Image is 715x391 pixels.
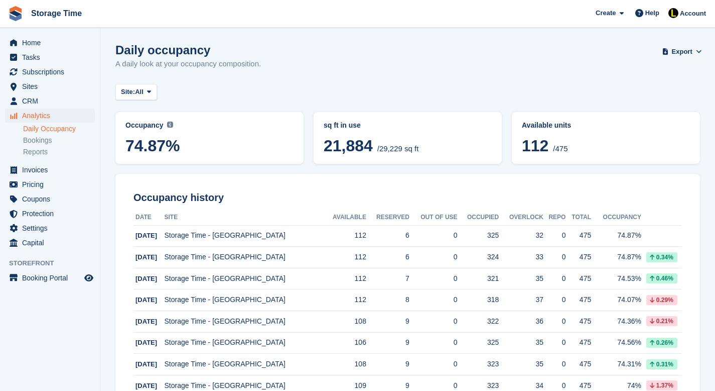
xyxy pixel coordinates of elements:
td: Storage Time - [GEOGRAPHIC_DATA] [164,225,322,247]
button: Export [664,43,700,60]
th: Occupied [458,210,499,226]
div: 0.21% [646,316,677,326]
span: Create [596,8,616,18]
span: 74.87% [125,137,294,155]
span: Coupons [22,192,82,206]
img: stora-icon-8386f47178a22dfd0bd8f6a31ec36ba5ce8667c1dd55bd0f319d3a0aa187defe.svg [8,6,23,21]
div: 34 [499,380,543,391]
h1: Daily occupancy [115,43,261,57]
td: Storage Time - [GEOGRAPHIC_DATA] [164,311,322,333]
td: Storage Time - [GEOGRAPHIC_DATA] [164,354,322,375]
div: 35 [499,273,543,284]
span: Available units [522,121,571,129]
img: Laaibah Sarwar [668,8,678,18]
span: Analytics [22,109,82,123]
td: 112 [323,225,366,247]
div: 0 [543,295,565,305]
a: Daily Occupancy [23,124,95,134]
div: 325 [458,337,499,348]
td: 108 [323,311,366,333]
span: Home [22,36,82,50]
td: 475 [565,247,591,268]
span: [DATE] [135,275,157,282]
div: 0 [543,380,565,391]
abbr: Current percentage of sq ft occupied [125,120,294,131]
div: 0 [543,337,565,348]
td: 9 [366,311,409,333]
div: 321 [458,273,499,284]
td: 112 [323,268,366,289]
a: menu [5,236,95,250]
span: Storefront [9,258,100,268]
a: menu [5,65,95,79]
span: Occupancy [125,121,163,129]
div: 36 [499,316,543,327]
td: 0 [409,289,458,311]
td: 74.31% [591,354,641,375]
td: 0 [409,247,458,268]
td: 6 [366,225,409,247]
td: 475 [565,354,591,375]
a: menu [5,163,95,177]
td: 475 [565,332,591,354]
td: 6 [366,247,409,268]
td: 0 [409,225,458,247]
td: 74.87% [591,247,641,268]
td: 475 [565,311,591,333]
td: 74.87% [591,225,641,247]
span: Protection [22,207,82,221]
span: Account [680,9,706,19]
span: Help [645,8,659,18]
span: Invoices [22,163,82,177]
span: /475 [553,144,567,153]
span: [DATE] [135,360,157,368]
div: 0 [543,316,565,327]
p: A daily look at your occupancy composition. [115,58,261,70]
a: menu [5,109,95,123]
a: menu [5,207,95,221]
a: menu [5,177,95,191]
th: Site [164,210,322,226]
a: menu [5,50,95,64]
span: Booking Portal [22,271,82,285]
a: menu [5,94,95,108]
span: Sites [22,79,82,93]
a: Preview store [83,272,95,284]
span: Site: [121,87,135,97]
div: 0.29% [646,295,677,305]
a: menu [5,36,95,50]
div: 0.46% [646,273,677,283]
span: 112 [522,137,548,155]
td: 0 [409,332,458,354]
div: 325 [458,230,499,241]
span: [DATE] [135,318,157,325]
td: 0 [409,311,458,333]
div: 35 [499,337,543,348]
a: Bookings [23,136,95,145]
a: Reports [23,147,95,157]
td: 0 [409,354,458,375]
td: 74.56% [591,332,641,354]
td: 9 [366,354,409,375]
span: sq ft in use [324,121,361,129]
span: Subscriptions [22,65,82,79]
div: 324 [458,252,499,262]
th: Date [133,210,164,226]
td: 475 [565,289,591,311]
div: 323 [458,359,499,369]
td: 106 [323,332,366,354]
span: CRM [22,94,82,108]
h2: Occupancy history [133,192,682,204]
span: Tasks [22,50,82,64]
div: 35 [499,359,543,369]
span: Export [672,47,692,57]
div: 0 [543,230,565,241]
span: [DATE] [135,253,157,261]
td: 74.53% [591,268,641,289]
a: menu [5,271,95,285]
div: 33 [499,252,543,262]
th: Repo [543,210,565,226]
span: [DATE] [135,339,157,346]
span: [DATE] [135,296,157,304]
span: [DATE] [135,232,157,239]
